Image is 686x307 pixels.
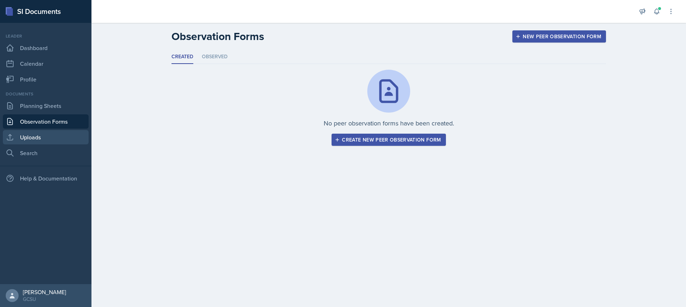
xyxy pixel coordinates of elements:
[23,296,66,303] div: GCSU
[171,50,193,64] li: Created
[336,137,441,143] div: Create new peer observation form
[512,30,606,43] button: New Peer Observation Form
[517,34,601,39] div: New Peer Observation Form
[3,171,89,185] div: Help & Documentation
[3,91,89,97] div: Documents
[3,72,89,86] a: Profile
[3,41,89,55] a: Dashboard
[23,288,66,296] div: [PERSON_NAME]
[3,146,89,160] a: Search
[3,56,89,71] a: Calendar
[3,114,89,129] a: Observation Forms
[202,50,228,64] li: Observed
[3,130,89,144] a: Uploads
[3,33,89,39] div: Leader
[332,134,446,146] button: Create new peer observation form
[171,30,264,43] h2: Observation Forms
[324,118,454,128] p: No peer observation forms have been created.
[3,99,89,113] a: Planning Sheets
